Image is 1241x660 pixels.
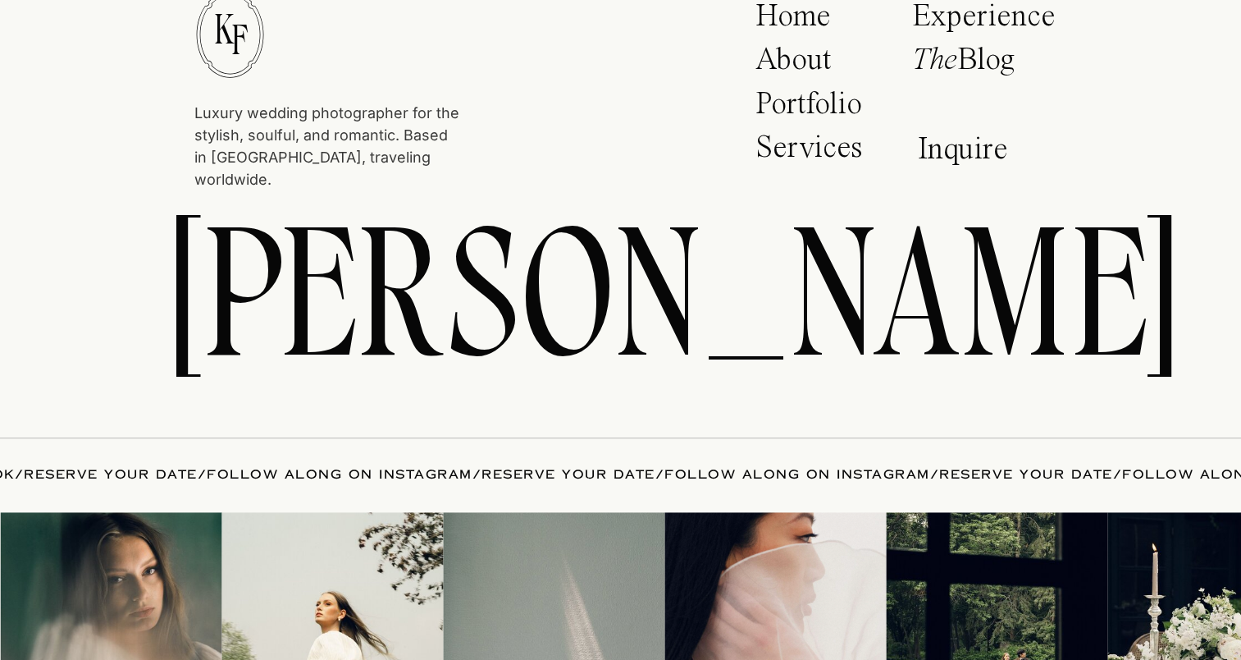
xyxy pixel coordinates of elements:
[755,132,869,173] a: Services
[918,134,1017,172] a: Inquire
[664,466,930,483] a: FOLLOW ALONG ON INSTAGRAM
[481,466,655,483] a: RESERVE YOUR DATE
[755,44,852,85] a: About
[912,45,957,76] i: The
[169,198,1073,392] a: [PERSON_NAME]
[755,89,873,130] a: Portfolio
[912,1,1056,37] a: Experience
[755,1,842,42] a: Home
[194,102,459,173] p: Luxury wedding photographer for the stylish, soulful, and romantic. Based in [GEOGRAPHIC_DATA], t...
[912,44,1046,85] p: Blog
[207,466,472,483] a: FOLLOW ALONG ON INSTAGRAM
[939,466,1113,483] a: RESERVE YOUR DATE
[24,466,198,483] a: RESERVE YOUR DATE
[214,8,234,45] p: K
[912,44,1046,85] a: TheBlog
[220,19,259,56] p: F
